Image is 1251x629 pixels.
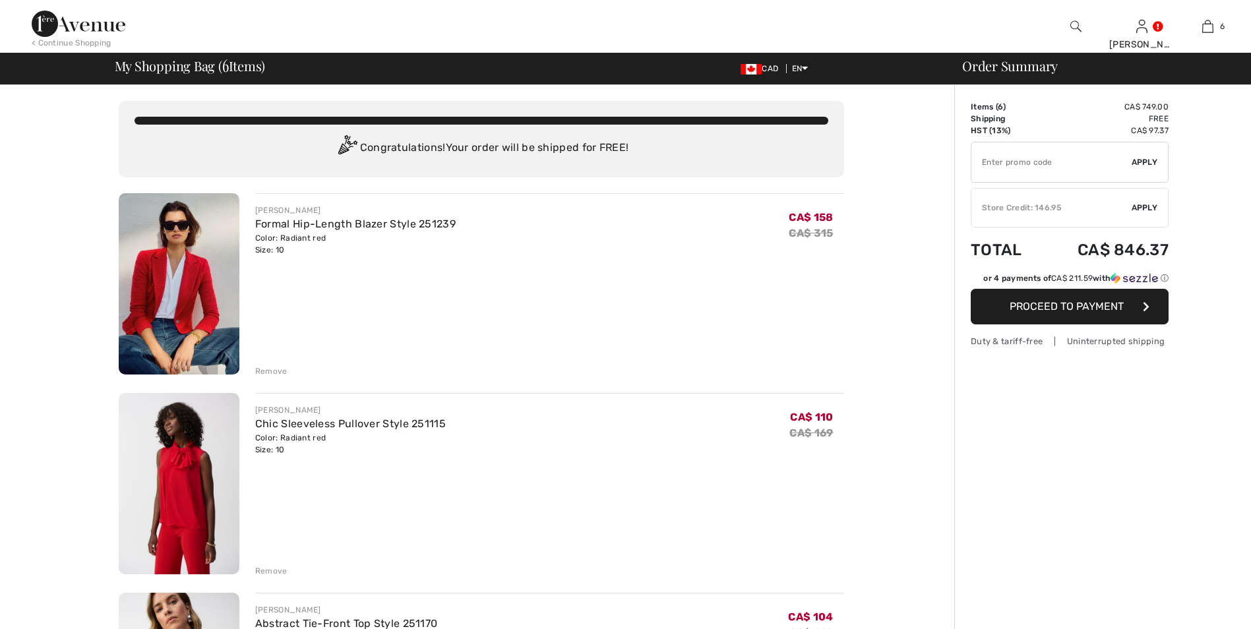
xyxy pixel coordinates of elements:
[32,37,111,49] div: < Continue Shopping
[998,102,1003,111] span: 6
[1070,18,1082,34] img: search the website
[971,125,1042,136] td: HST (13%)
[741,64,762,75] img: Canadian Dollar
[115,59,266,73] span: My Shopping Bag ( Items)
[983,272,1169,284] div: or 4 payments of with
[1132,202,1158,214] span: Apply
[946,59,1243,73] div: Order Summary
[1136,20,1147,32] a: Sign In
[788,611,833,623] span: CA$ 104
[1042,113,1169,125] td: Free
[790,411,833,423] span: CA$ 110
[334,135,360,162] img: Congratulation2.svg
[255,417,446,430] a: Chic Sleeveless Pullover Style 251115
[255,365,288,377] div: Remove
[255,218,456,230] a: Formal Hip-Length Blazer Style 251239
[1136,18,1147,34] img: My Info
[789,227,833,239] s: CA$ 315
[971,289,1169,324] button: Proceed to Payment
[971,335,1169,347] div: Duty & tariff-free | Uninterrupted shipping
[792,64,809,73] span: EN
[971,113,1042,125] td: Shipping
[1042,101,1169,113] td: CA$ 749.00
[1042,125,1169,136] td: CA$ 97.37
[1202,18,1213,34] img: My Bag
[971,272,1169,289] div: or 4 payments ofCA$ 211.59withSezzle Click to learn more about Sezzle
[255,404,446,416] div: [PERSON_NAME]
[255,604,438,616] div: [PERSON_NAME]
[741,64,783,73] span: CAD
[1109,38,1174,51] div: [PERSON_NAME]
[1042,227,1169,272] td: CA$ 846.37
[255,432,446,456] div: Color: Radiant red Size: 10
[971,202,1132,214] div: Store Credit: 146.95
[222,56,229,73] span: 6
[789,427,833,439] s: CA$ 169
[255,204,456,216] div: [PERSON_NAME]
[1132,156,1158,168] span: Apply
[971,227,1042,272] td: Total
[135,135,828,162] div: Congratulations! Your order will be shipped for FREE!
[971,101,1042,113] td: Items ( )
[789,211,833,224] span: CA$ 158
[1051,274,1093,283] span: CA$ 211.59
[32,11,125,37] img: 1ère Avenue
[1175,18,1240,34] a: 6
[971,142,1132,182] input: Promo code
[255,232,456,256] div: Color: Radiant red Size: 10
[119,193,239,374] img: Formal Hip-Length Blazer Style 251239
[1111,272,1158,284] img: Sezzle
[1220,20,1225,32] span: 6
[119,393,239,574] img: Chic Sleeveless Pullover Style 251115
[1010,300,1124,313] span: Proceed to Payment
[255,565,288,577] div: Remove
